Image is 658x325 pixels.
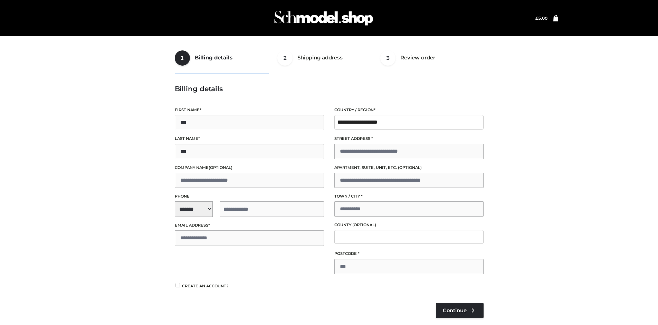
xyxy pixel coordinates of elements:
[175,222,324,229] label: Email address
[334,193,484,200] label: Town / City
[535,16,547,21] bdi: 5.00
[182,284,229,288] span: Create an account?
[334,222,484,228] label: County
[272,4,375,32] img: Schmodel Admin 964
[334,135,484,142] label: Street address
[175,135,324,142] label: Last name
[334,107,484,113] label: Country / Region
[175,283,181,287] input: Create an account?
[175,85,484,93] h3: Billing details
[398,165,422,170] span: (optional)
[175,164,324,171] label: Company name
[535,16,547,21] a: £5.00
[209,165,232,170] span: (optional)
[443,307,467,314] span: Continue
[334,250,484,257] label: Postcode
[175,107,324,113] label: First name
[436,303,484,318] a: Continue
[175,193,324,200] label: Phone
[535,16,538,21] span: £
[334,164,484,171] label: Apartment, suite, unit, etc.
[352,222,376,227] span: (optional)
